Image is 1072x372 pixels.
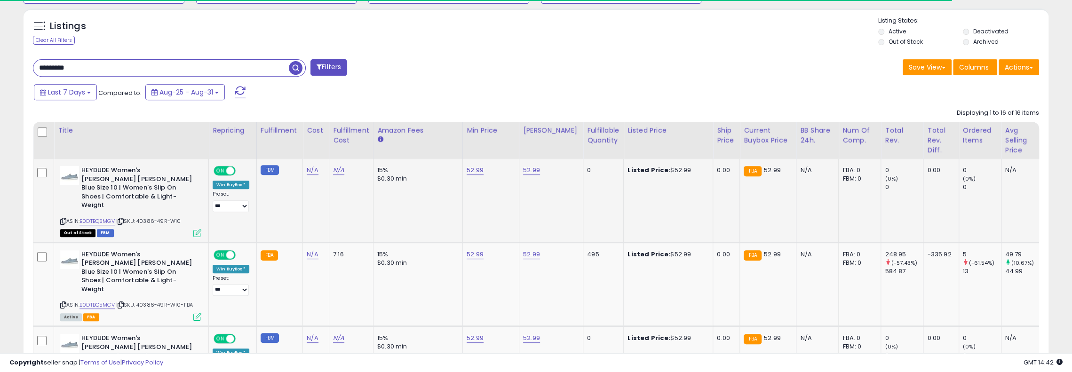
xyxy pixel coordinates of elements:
[467,166,484,175] a: 52.99
[587,166,616,174] div: 0
[587,334,616,342] div: 0
[523,166,540,175] a: 52.99
[116,301,193,309] span: | SKU: 40386-49R-W10-FBA
[963,250,1001,259] div: 5
[717,334,732,342] div: 0.00
[764,166,781,174] span: 52.99
[234,167,249,175] span: OFF
[214,335,226,343] span: ON
[885,343,898,350] small: (0%)
[1005,250,1043,259] div: 49.79
[377,334,455,342] div: 15%
[333,166,344,175] a: N/A
[48,87,85,97] span: Last 7 Days
[234,251,249,259] span: OFF
[60,229,95,237] span: All listings that are currently out of stock and unavailable for purchase on Amazon
[467,333,484,343] a: 52.99
[60,313,82,321] span: All listings currently available for purchase on Amazon
[377,342,455,351] div: $0.30 min
[889,27,906,35] label: Active
[9,358,44,367] strong: Copyright
[213,181,249,189] div: Win BuyBox *
[885,267,923,276] div: 584.87
[83,313,99,321] span: FBA
[885,126,919,145] div: Total Rev.
[889,38,923,46] label: Out of Stock
[842,334,873,342] div: FBA: 0
[467,126,515,135] div: Min Price
[903,59,952,75] button: Save View
[953,59,997,75] button: Columns
[377,135,383,144] small: Amazon Fees.
[587,250,616,259] div: 495
[963,166,1001,174] div: 0
[213,265,249,273] div: Win BuyBox *
[377,250,455,259] div: 15%
[145,84,225,100] button: Aug-25 - Aug-31
[213,191,249,212] div: Preset:
[307,250,318,259] a: N/A
[842,174,873,183] div: FBM: 0
[744,250,761,261] small: FBA
[842,166,873,174] div: FBA: 0
[885,183,923,191] div: 0
[764,250,781,259] span: 52.99
[885,175,898,182] small: (0%)
[310,59,347,76] button: Filters
[159,87,213,97] span: Aug-25 - Aug-31
[213,126,253,135] div: Repricing
[800,166,831,174] div: N/A
[81,166,196,212] b: HEYDUDE Women's [PERSON_NAME] [PERSON_NAME] Blue Size 10 | Women's Slip On Shoes | Comfortable & ...
[969,259,994,267] small: (-61.54%)
[927,334,951,342] div: 0.00
[377,126,459,135] div: Amazon Fees
[885,166,923,174] div: 0
[587,126,619,145] div: Fulfillable Quantity
[717,126,736,145] div: Ship Price
[764,333,781,342] span: 52.99
[81,250,196,296] b: HEYDUDE Women's [PERSON_NAME] [PERSON_NAME] Blue Size 10 | Women's Slip On Shoes | Comfortable & ...
[9,358,163,367] div: seller snap | |
[744,334,761,344] small: FBA
[60,166,201,236] div: ASIN:
[627,126,709,135] div: Listed Price
[50,20,86,33] h5: Listings
[307,126,325,135] div: Cost
[523,333,540,343] a: 52.99
[963,343,976,350] small: (0%)
[627,334,706,342] div: $52.99
[842,342,873,351] div: FBM: 0
[957,109,1039,118] div: Displaying 1 to 16 of 16 items
[79,301,115,309] a: B0DTBQ5MGV
[58,126,205,135] div: Title
[627,166,706,174] div: $52.99
[81,334,196,371] b: HEYDUDE Women's [PERSON_NAME] [PERSON_NAME] Blue Size 11 | Women's Slip On Shoes | Comfortable & ...
[307,166,318,175] a: N/A
[80,358,120,367] a: Terms of Use
[234,335,249,343] span: OFF
[744,126,792,145] div: Current Buybox Price
[878,16,1048,25] p: Listing States:
[959,63,989,72] span: Columns
[214,251,226,259] span: ON
[33,36,75,45] div: Clear All Filters
[377,259,455,267] div: $0.30 min
[261,250,278,261] small: FBA
[963,175,976,182] small: (0%)
[627,250,706,259] div: $52.99
[963,126,997,145] div: Ordered Items
[963,267,1001,276] div: 13
[333,333,344,343] a: N/A
[800,334,831,342] div: N/A
[999,59,1039,75] button: Actions
[973,38,999,46] label: Archived
[261,126,299,135] div: Fulfillment
[1005,334,1036,342] div: N/A
[627,250,670,259] b: Listed Price:
[523,250,540,259] a: 52.99
[60,166,79,185] img: 21rVuqhWdiL._SL40_.jpg
[261,165,279,175] small: FBM
[927,126,954,155] div: Total Rev. Diff.
[377,174,455,183] div: $0.30 min
[213,275,249,296] div: Preset:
